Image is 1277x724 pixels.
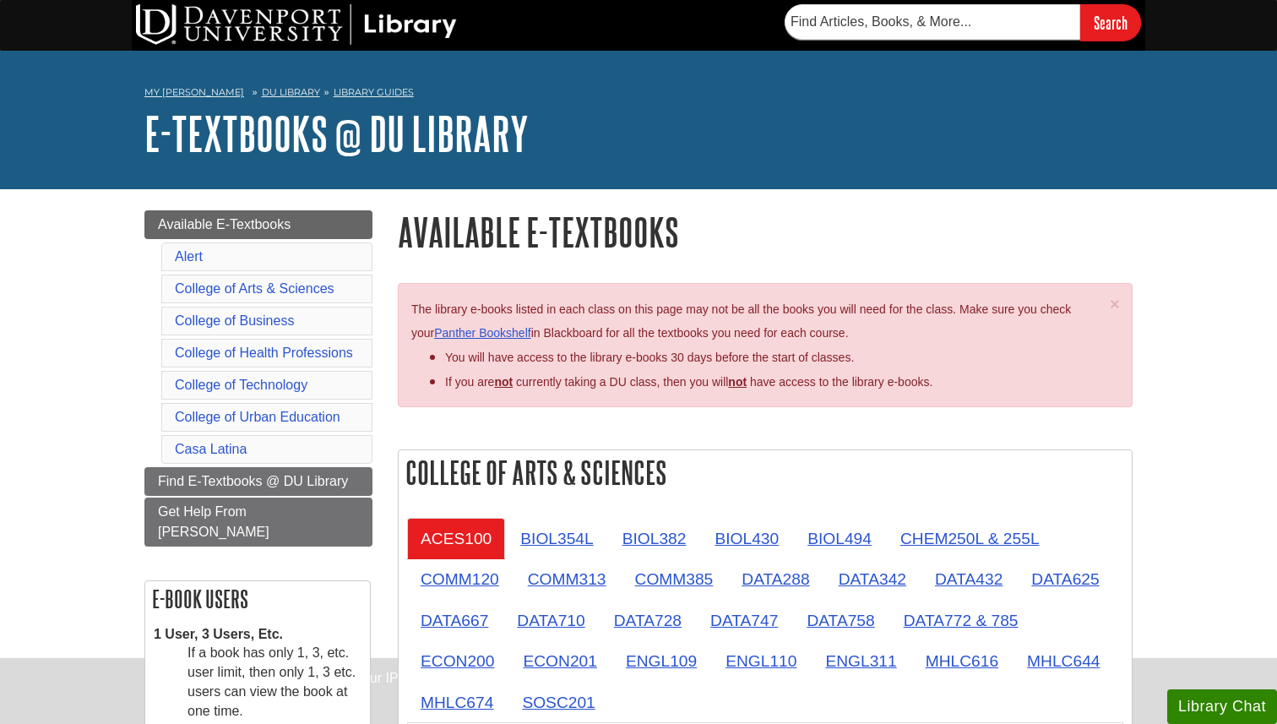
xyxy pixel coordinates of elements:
[794,518,885,559] a: BIOL494
[175,442,247,456] a: Casa Latina
[890,600,1032,641] a: DATA772 & 785
[175,313,294,328] a: College of Business
[158,217,291,231] span: Available E-Textbooks
[609,518,700,559] a: BIOL382
[1110,294,1120,313] span: ×
[144,210,372,239] a: Available E-Textbooks
[144,85,244,100] a: My [PERSON_NAME]
[407,640,508,682] a: ECON200
[793,600,888,641] a: DATA758
[136,4,457,45] img: DU Library
[812,640,910,682] a: ENGL311
[1018,558,1112,600] a: DATA625
[514,558,620,600] a: COMM313
[445,375,932,389] span: If you are currently taking a DU class, then you will have access to the library e-books.
[154,625,361,645] dt: 1 User, 3 Users, Etc.
[144,467,372,496] a: Find E-Textbooks @ DU Library
[334,86,414,98] a: Library Guides
[1167,689,1277,724] button: Library Chat
[407,558,513,600] a: COMM120
[144,498,372,547] a: Get Help From [PERSON_NAME]
[622,558,727,600] a: COMM385
[785,4,1080,40] input: Find Articles, Books, & More...
[728,375,747,389] u: not
[509,640,610,682] a: ECON201
[825,558,920,600] a: DATA342
[697,600,791,641] a: DATA747
[1110,295,1120,313] button: Close
[175,249,203,264] a: Alert
[887,518,1053,559] a: CHEM250L & 255L
[262,86,320,98] a: DU Library
[912,640,1012,682] a: MHLC616
[399,450,1132,495] h2: College of Arts & Sciences
[728,558,823,600] a: DATA288
[158,474,348,488] span: Find E-Textbooks @ DU Library
[145,581,370,617] h2: E-book Users
[175,410,340,424] a: College of Urban Education
[712,640,810,682] a: ENGL110
[175,378,307,392] a: College of Technology
[1080,4,1141,41] input: Search
[507,518,606,559] a: BIOL354L
[407,600,502,641] a: DATA667
[144,107,529,160] a: E-Textbooks @ DU Library
[175,346,353,360] a: College of Health Professions
[1013,640,1113,682] a: MHLC644
[921,558,1016,600] a: DATA432
[158,504,269,539] span: Get Help From [PERSON_NAME]
[494,375,513,389] strong: not
[612,640,710,682] a: ENGL109
[701,518,792,559] a: BIOL430
[144,81,1133,108] nav: breadcrumb
[503,600,598,641] a: DATA710
[407,518,505,559] a: ACES100
[434,326,530,340] a: Panther Bookshelf
[398,210,1133,253] h1: Available E-Textbooks
[445,351,854,364] span: You will have access to the library e-books 30 days before the start of classes.
[508,682,608,723] a: SOSC201
[411,302,1071,340] span: The library e-books listed in each class on this page may not be all the books you will need for ...
[785,4,1141,41] form: Searches DU Library's articles, books, and more
[407,682,507,723] a: MHLC674
[600,600,695,641] a: DATA728
[175,281,334,296] a: College of Arts & Sciences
